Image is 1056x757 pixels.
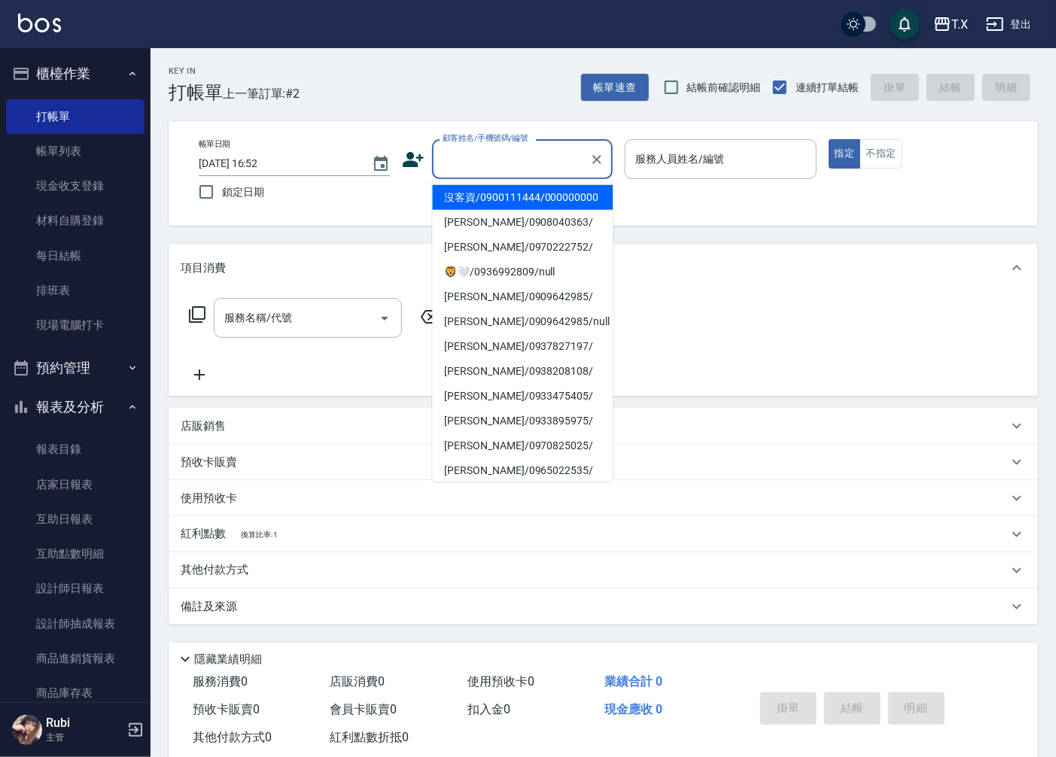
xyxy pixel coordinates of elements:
[169,480,1038,516] div: 使用預收卡
[829,139,861,169] button: 指定
[169,408,1038,444] div: 店販銷售
[193,674,248,689] span: 服務消費 0
[927,9,974,40] button: T.X
[330,702,397,716] span: 會員卡販賣 0
[581,74,649,102] button: 帳單速查
[6,239,145,273] a: 每日結帳
[860,139,902,169] button: 不指定
[432,185,613,210] li: 沒客資/0900111444/000000000
[193,702,260,716] span: 預收卡販賣 0
[586,149,607,170] button: Clear
[373,306,397,330] button: Open
[6,607,145,641] a: 設計師抽成報表
[12,715,42,745] img: Person
[6,537,145,571] a: 互助點數明細
[951,15,968,34] div: T.X
[6,169,145,203] a: 現金收支登錄
[432,309,613,334] li: [PERSON_NAME]/0909642985/null
[890,9,920,39] button: save
[363,146,399,182] button: Choose date, selected date is 2025-09-17
[181,418,226,434] p: 店販銷售
[467,702,510,716] span: 扣入金 0
[432,260,613,284] li: 🦁️🤍/0936992809/null
[432,384,613,409] li: [PERSON_NAME]/0933475405/
[6,99,145,134] a: 打帳單
[223,84,300,103] span: 上一筆訂單:#2
[181,260,226,276] p: 項目消費
[6,571,145,606] a: 設計師日報表
[193,730,272,744] span: 其他付款方式 0
[6,432,145,467] a: 報表目錄
[432,334,613,359] li: [PERSON_NAME]/0937827197/
[199,151,357,176] input: YYYY/MM/DD hh:mm
[169,66,223,76] h2: Key In
[6,134,145,169] a: 帳單列表
[18,14,61,32] img: Logo
[46,731,123,744] p: 主管
[432,359,613,384] li: [PERSON_NAME]/0938208108/
[605,674,663,689] span: 業績合計 0
[169,244,1038,292] div: 項目消費
[241,531,278,539] span: 換算比率: 1
[432,433,613,458] li: [PERSON_NAME]/0970825025/
[181,455,237,470] p: 預收卡販賣
[467,674,534,689] span: 使用預收卡 0
[169,588,1038,625] div: 備註及來源
[199,138,230,150] label: 帳單日期
[6,348,145,388] button: 預約管理
[46,716,123,731] h5: Rubi
[330,730,409,744] span: 紅利點數折抵 0
[6,641,145,676] a: 商品進銷貨報表
[6,273,145,308] a: 排班表
[687,80,761,96] span: 結帳前確認明細
[980,11,1038,38] button: 登出
[796,80,859,96] span: 連續打單結帳
[432,284,613,309] li: [PERSON_NAME]/0909642985/
[6,54,145,93] button: 櫃檯作業
[605,702,663,716] span: 現金應收 0
[181,491,237,506] p: 使用預收卡
[6,388,145,427] button: 報表及分析
[6,502,145,537] a: 互助日報表
[169,444,1038,480] div: 預收卡販賣
[222,184,264,200] span: 鎖定日期
[6,467,145,502] a: 店家日報表
[432,235,613,260] li: [PERSON_NAME]/0970222752/
[181,562,256,579] p: 其他付款方式
[6,308,145,342] a: 現場電腦打卡
[330,674,385,689] span: 店販消費 0
[181,599,237,615] p: 備註及來源
[194,652,262,667] p: 隱藏業績明細
[169,516,1038,552] div: 紅利點數換算比率: 1
[6,676,145,710] a: 商品庫存表
[443,132,528,144] label: 顧客姓名/手機號碼/編號
[432,409,613,433] li: [PERSON_NAME]/0933895975/
[432,210,613,235] li: [PERSON_NAME]/0908040363/
[6,203,145,238] a: 材料自購登錄
[181,526,278,543] p: 紅利點數
[169,552,1038,588] div: 其他付款方式
[432,458,613,483] li: [PERSON_NAME]/0965022535/
[169,82,223,103] h3: 打帳單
